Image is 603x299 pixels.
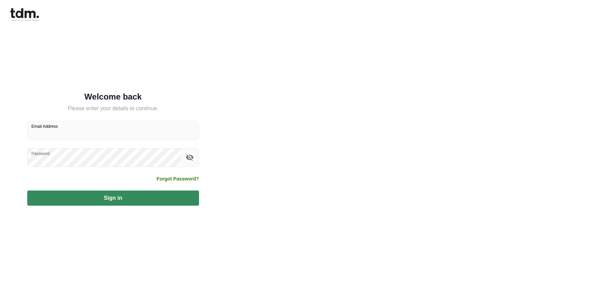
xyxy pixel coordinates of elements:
[157,175,199,182] a: Forgot Password?
[27,104,199,113] h5: Please enter your details to continue.
[27,190,199,206] button: Sign in
[27,93,199,100] h5: Welcome back
[31,123,58,129] label: Email Address
[184,152,196,163] button: toggle password visibility
[31,151,50,156] label: Password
